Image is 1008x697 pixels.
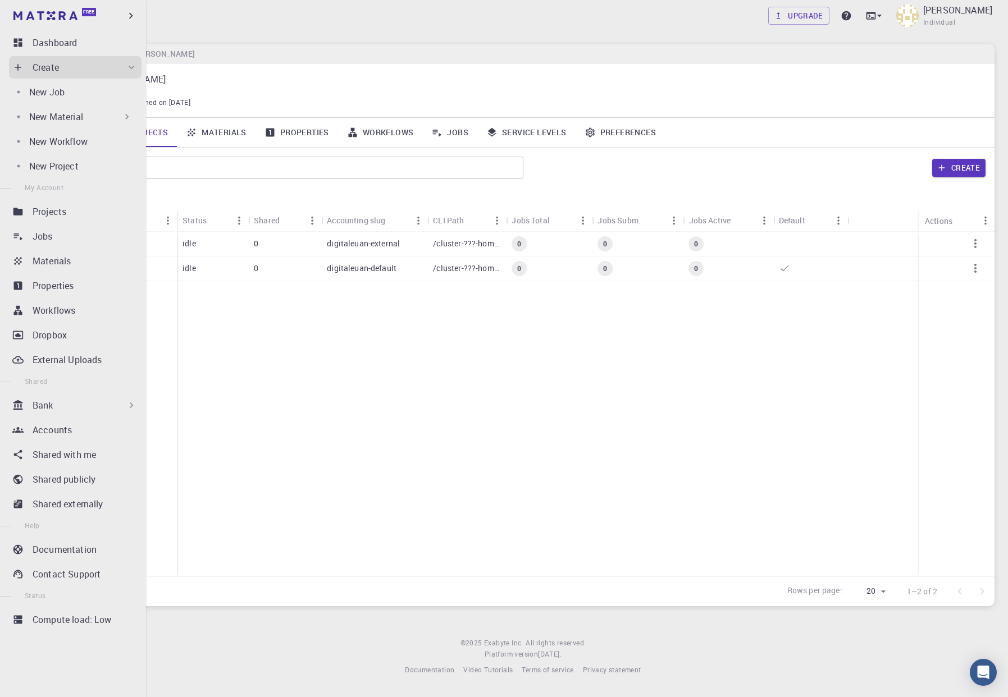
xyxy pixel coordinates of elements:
[690,264,703,273] span: 0
[248,209,321,231] div: Shared
[574,212,592,230] button: Menu
[923,3,992,17] p: [PERSON_NAME]
[925,210,952,232] div: Actions
[25,521,40,530] span: Help
[526,638,586,649] span: All rights reserved.
[977,212,995,230] button: Menu
[923,17,955,28] span: Individual
[9,155,137,177] a: New Project
[485,649,538,660] span: Platform version
[207,212,225,230] button: Sort
[33,497,103,511] p: Shared externally
[690,239,703,249] span: 0
[522,665,573,674] span: Terms of service
[33,230,53,243] p: Jobs
[513,264,526,273] span: 0
[583,664,641,676] a: Privacy statement
[13,11,77,20] img: logo
[33,448,96,461] p: Shared with me
[512,209,550,231] div: Jobs Total
[9,468,142,490] a: Shared publicly
[321,209,427,231] div: Accounting slug
[24,8,62,18] span: Support
[9,130,137,153] a: New Workflow
[9,31,142,54] a: Dashboard
[970,659,997,686] div: Open Intercom Messenger
[484,638,523,647] span: Exabyte Inc.
[33,613,112,626] p: Compute load: Low
[599,239,612,249] span: 0
[135,97,190,108] span: Joined on [DATE]
[33,36,77,49] p: Dashboard
[773,209,847,231] div: Default
[477,118,576,147] a: Service Levels
[25,377,47,386] span: Shared
[427,209,506,231] div: CLI Path
[33,254,71,268] p: Materials
[405,664,454,676] a: Documentation
[422,118,477,147] a: Jobs
[9,106,137,128] div: New Material
[9,274,142,297] a: Properties
[9,608,142,631] a: Compute load: Low
[97,72,977,86] p: [PERSON_NAME]
[896,4,919,27] img: Euan Craig
[29,85,65,99] p: New Job
[254,238,258,249] p: 0
[9,81,137,103] a: New Job
[538,649,562,660] a: [DATE].
[159,212,177,230] button: Menu
[33,304,75,317] p: Workflows
[768,7,829,25] a: Upgrade
[433,209,464,231] div: CLI Path
[9,349,142,371] a: External Uploads
[327,238,400,249] p: digitaleuan-external
[592,209,683,231] div: Jobs Subm.
[9,443,142,466] a: Shared with me
[9,225,142,247] a: Jobs
[433,238,500,249] p: /cluster-???-home/digitaleuan/digitaleuan-external
[33,567,101,581] p: Contact Support
[488,212,506,230] button: Menu
[33,423,72,437] p: Accounts
[683,209,773,231] div: Jobs Active
[779,209,805,231] div: Default
[538,649,562,658] span: [DATE] .
[254,263,258,274] p: 0
[597,209,641,231] div: Jobs Subm.
[254,209,280,231] div: Shared
[9,299,142,322] a: Workflows
[29,159,79,173] p: New Project
[907,586,937,597] p: 1–2 of 2
[33,61,59,74] p: Create
[932,159,986,177] button: Create
[460,638,484,649] span: © 2025
[29,110,83,123] p: New Material
[385,212,403,230] button: Sort
[513,239,526,249] span: 0
[327,209,385,231] div: Accounting slug
[9,493,142,515] a: Shared externally
[25,591,45,600] span: Status
[433,263,500,274] p: /cluster-???-home/digitaleuan/digitaleuan-default
[177,209,248,231] div: Status
[29,135,88,148] p: New Workflow
[280,212,298,230] button: Sort
[484,638,523,649] a: Exabyte Inc.
[256,118,338,147] a: Properties
[919,210,995,232] div: Actions
[33,473,95,486] p: Shared publicly
[689,209,731,231] div: Jobs Active
[33,328,67,342] p: Dropbox
[847,583,889,599] div: 20
[303,212,321,230] button: Menu
[230,212,248,230] button: Menu
[25,183,63,192] span: My Account
[9,324,142,346] a: Dropbox
[9,419,142,441] a: Accounts
[522,664,573,676] a: Terms of service
[599,264,612,273] span: 0
[665,212,683,230] button: Menu
[33,205,66,218] p: Projects
[405,665,454,674] span: Documentation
